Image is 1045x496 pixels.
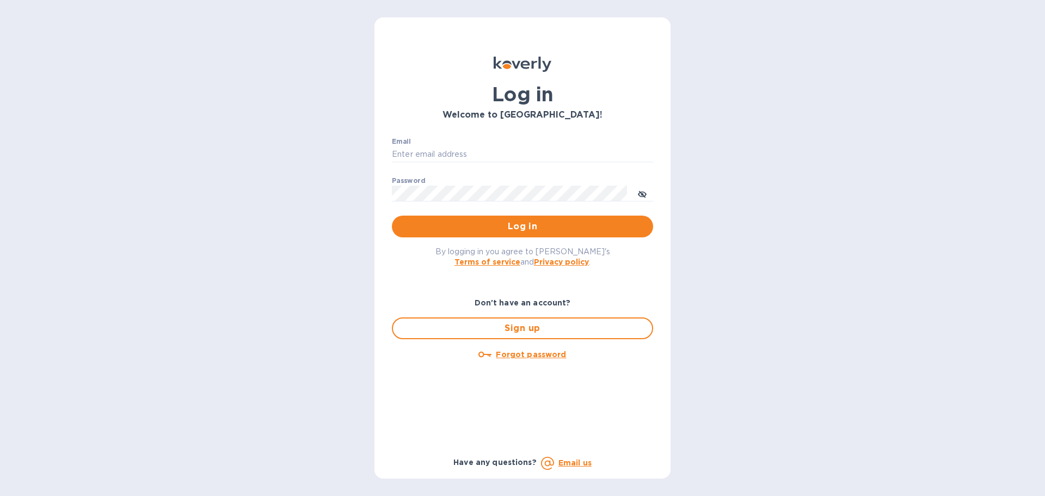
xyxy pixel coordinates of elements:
[453,458,537,467] b: Have any questions?
[392,83,653,106] h1: Log in
[392,138,411,145] label: Email
[401,220,644,233] span: Log in
[402,322,643,335] span: Sign up
[475,298,571,307] b: Don't have an account?
[558,458,592,467] a: Email us
[392,317,653,339] button: Sign up
[496,350,566,359] u: Forgot password
[435,247,610,266] span: By logging in you agree to [PERSON_NAME]'s and .
[392,177,425,184] label: Password
[534,258,589,266] a: Privacy policy
[631,182,653,204] button: toggle password visibility
[392,110,653,120] h3: Welcome to [GEOGRAPHIC_DATA]!
[494,57,551,72] img: Koverly
[392,146,653,163] input: Enter email address
[454,258,520,266] a: Terms of service
[392,216,653,237] button: Log in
